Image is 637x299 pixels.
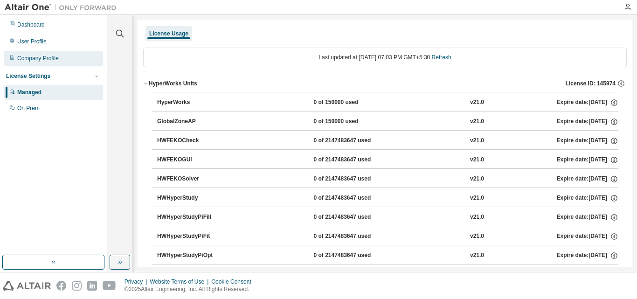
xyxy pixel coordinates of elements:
[313,175,397,183] div: 0 of 2147483647 used
[6,72,50,80] div: License Settings
[566,80,616,87] span: License ID: 145974
[313,118,397,126] div: 0 of 150000 used
[157,131,618,151] button: HWFEKOCheck0 of 2147483647 usedv21.0Expire date:[DATE]
[157,232,241,241] div: HWHyperStudyPiFit
[125,278,150,285] div: Privacy
[470,137,484,145] div: v21.0
[157,150,618,170] button: HWFEKOGUI0 of 2147483647 usedv21.0Expire date:[DATE]
[556,213,618,222] div: Expire date: [DATE]
[313,156,397,164] div: 0 of 2147483647 used
[149,80,197,87] div: HyperWorks Units
[211,278,256,285] div: Cookie Consent
[157,169,618,189] button: HWFEKOSolver0 of 2147483647 usedv21.0Expire date:[DATE]
[470,175,484,183] div: v21.0
[157,264,618,285] button: HWWinPropGUI0 of 2147483647 usedv21.0Expire date:[DATE]
[157,92,618,113] button: HyperWorks0 of 150000 usedv21.0Expire date:[DATE]
[470,118,484,126] div: v21.0
[556,175,618,183] div: Expire date: [DATE]
[157,118,241,126] div: GlobalZoneAP
[313,232,397,241] div: 0 of 2147483647 used
[157,194,241,202] div: HWHyperStudy
[313,251,397,260] div: 0 of 2147483647 used
[143,73,627,94] button: HyperWorks UnitsLicense ID: 145974
[5,3,121,12] img: Altair One
[157,251,241,260] div: HWHyperStudyPiOpt
[157,137,241,145] div: HWFEKOCheck
[470,232,484,241] div: v21.0
[17,38,47,45] div: User Profile
[556,98,618,107] div: Expire date: [DATE]
[103,281,116,291] img: youtube.svg
[556,194,618,202] div: Expire date: [DATE]
[157,188,618,209] button: HWHyperStudy0 of 2147483647 usedv21.0Expire date:[DATE]
[72,281,82,291] img: instagram.svg
[17,55,59,62] div: Company Profile
[157,156,241,164] div: HWFEKOGUI
[470,156,484,164] div: v21.0
[432,54,451,61] a: Refresh
[556,251,618,260] div: Expire date: [DATE]
[125,285,257,293] p: © 2025 Altair Engineering, Inc. All Rights Reserved.
[556,232,618,241] div: Expire date: [DATE]
[157,111,618,132] button: GlobalZoneAP0 of 150000 usedv21.0Expire date:[DATE]
[150,278,211,285] div: Website Terms of Use
[157,98,241,107] div: HyperWorks
[157,207,618,228] button: HWHyperStudyPiFill0 of 2147483647 usedv21.0Expire date:[DATE]
[313,137,397,145] div: 0 of 2147483647 used
[157,213,241,222] div: HWHyperStudyPiFill
[3,281,51,291] img: altair_logo.svg
[143,48,627,67] div: Last updated at: [DATE] 07:03 PM GMT+5:30
[313,194,397,202] div: 0 of 2147483647 used
[157,226,618,247] button: HWHyperStudyPiFit0 of 2147483647 usedv21.0Expire date:[DATE]
[470,194,484,202] div: v21.0
[17,21,45,28] div: Dashboard
[17,104,40,112] div: On Prem
[17,89,42,96] div: Managed
[556,137,618,145] div: Expire date: [DATE]
[470,251,484,260] div: v21.0
[556,118,618,126] div: Expire date: [DATE]
[149,30,188,37] div: License Usage
[556,156,618,164] div: Expire date: [DATE]
[313,213,397,222] div: 0 of 2147483647 used
[157,245,618,266] button: HWHyperStudyPiOpt0 of 2147483647 usedv21.0Expire date:[DATE]
[87,281,97,291] img: linkedin.svg
[470,98,484,107] div: v21.0
[313,98,397,107] div: 0 of 150000 used
[56,281,66,291] img: facebook.svg
[470,213,484,222] div: v21.0
[157,175,241,183] div: HWFEKOSolver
